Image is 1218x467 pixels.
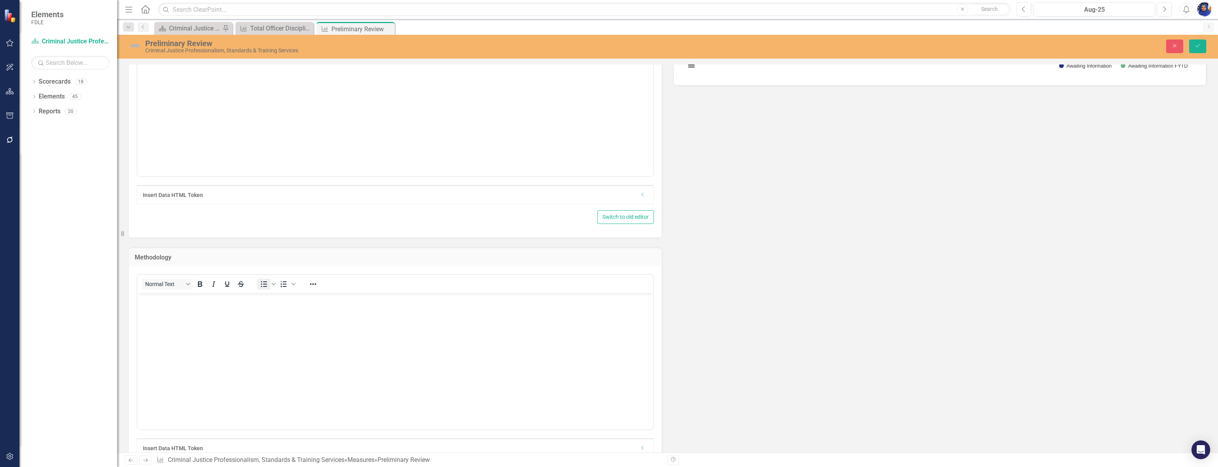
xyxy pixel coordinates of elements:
[1036,5,1152,14] div: Aug-25
[169,23,221,33] div: Criminal Justice Professionalism, Standards & Training Services Landing Page
[69,93,81,100] div: 45
[193,279,207,290] button: Bold
[277,279,297,290] div: Numbered list
[378,456,430,463] div: Preliminary Review
[306,279,320,290] button: Reveal or hide additional toolbar items
[4,9,18,23] img: ClearPoint Strategy
[158,3,1011,16] input: Search ClearPoint...
[145,39,744,48] div: Preliminary Review
[31,37,109,46] a: Criminal Justice Professionalism, Standards & Training Services
[1033,2,1155,16] button: Aug-25
[686,59,697,70] button: View chart menu, Chart
[129,39,141,52] img: Not Defined
[64,108,77,115] div: 20
[137,293,653,429] iframe: Rich Text Area
[156,23,221,33] a: Criminal Justice Professionalism, Standards & Training Services Landing Page
[221,279,234,290] button: Underline
[135,254,656,261] h3: Methodology
[597,210,654,224] button: Switch to old editor
[981,6,998,12] span: Search
[347,456,374,463] a: Measures
[39,77,71,86] a: Scorecards
[75,79,87,85] div: 18
[1197,2,1211,16] img: Somi Akter
[39,107,61,116] a: Reports
[31,19,64,25] small: FDLE
[142,279,193,290] button: Block Normal Text
[31,56,109,70] input: Search Below...
[234,279,248,290] button: Strikethrough
[250,23,312,33] div: Total Officer Discipline Cases
[1191,440,1210,459] div: Open Intercom Messenger
[157,456,662,465] div: » »
[970,4,1009,15] button: Search
[31,10,64,19] span: Elements
[237,23,312,33] a: Total Officer Discipline Cases
[207,279,220,290] button: Italic
[145,281,183,287] span: Normal Text
[1121,63,1188,69] button: Show Awaiting Information FYTD
[1059,63,1112,69] button: Show Awaiting Information
[143,444,636,452] div: Insert Data HTML Token
[168,456,344,463] a: Criminal Justice Professionalism, Standards & Training Services
[143,191,636,199] div: Insert Data HTML Token
[145,48,744,54] div: Criminal Justice Professionalism, Standards & Training Services
[137,40,653,176] iframe: Rich Text Area
[39,92,65,101] a: Elements
[257,279,277,290] div: Bullet list
[331,24,393,34] div: Preliminary Review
